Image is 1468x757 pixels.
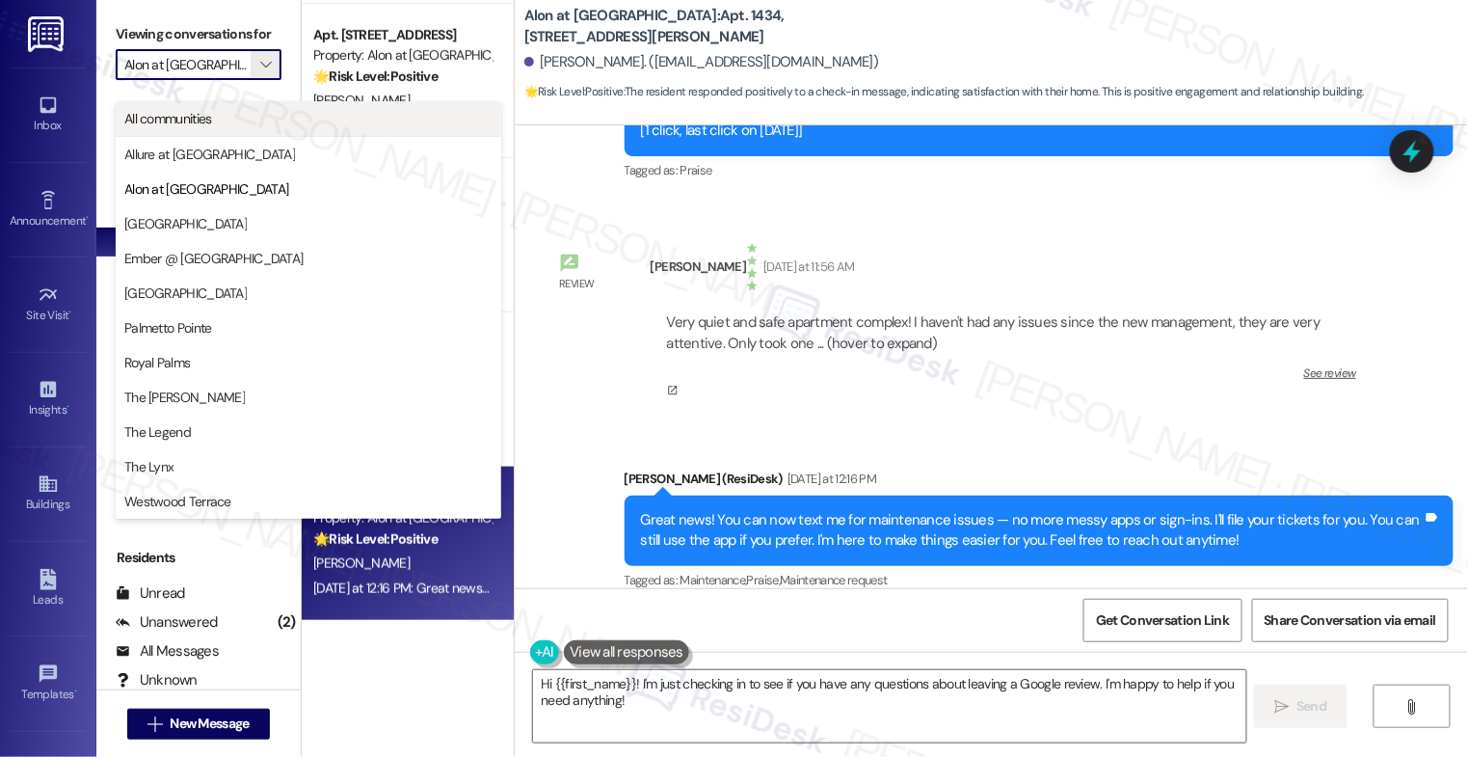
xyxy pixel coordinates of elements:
[124,109,212,128] span: All communities
[759,257,854,277] div: [DATE] at 11:56 AM
[313,508,492,528] div: Property: Alon at [GEOGRAPHIC_DATA]
[147,716,162,732] i: 
[116,19,281,49] label: Viewing conversations for
[124,284,247,303] span: [GEOGRAPHIC_DATA]
[783,469,876,489] div: [DATE] at 12:16 PM
[124,49,251,80] input: All communities
[96,109,301,129] div: Prospects + Residents
[667,312,1321,352] div: Very quiet and safe apartment complex! I haven't had any issues since the new management, they ar...
[127,709,270,740] button: New Message
[124,388,245,407] span: The [PERSON_NAME]
[96,372,301,392] div: Prospects
[1265,610,1436,631] span: Share Conversation via email
[1096,610,1229,631] span: Get Conversation Link
[625,469,1454,496] div: [PERSON_NAME] (ResiDesk)
[10,373,87,425] a: Insights •
[641,510,1423,552] div: Great news! You can now text me for maintenance issues — no more messy apps or sign-ins. I'll fil...
[1083,599,1241,642] button: Get Conversation Link
[273,608,301,637] div: (2)
[170,714,249,734] span: New Message
[780,572,888,588] span: Maintenance request
[559,274,595,294] div: Review
[625,156,1454,184] div: Tagged as:
[10,658,87,710] a: Templates •
[116,612,218,633] div: Unanswered
[260,57,271,72] i: 
[681,162,712,178] span: Praise
[1254,685,1348,728] button: Send
[747,572,780,588] span: Praise ,
[69,306,72,319] span: •
[124,457,173,476] span: The Lynx
[10,468,87,520] a: Buildings
[10,563,87,615] a: Leads
[116,583,185,604] div: Unread
[74,685,77,698] span: •
[10,89,87,141] a: Inbox
[625,566,1454,594] div: Tagged as:
[124,422,191,442] span: The Legend
[313,554,410,572] span: [PERSON_NAME]
[116,641,219,662] div: All Messages
[1274,699,1289,715] i: 
[124,179,289,199] span: Alon at [GEOGRAPHIC_DATA]
[67,400,69,414] span: •
[116,670,198,690] div: Unknown
[28,16,67,52] img: ResiDesk Logo
[524,6,910,47] b: Alon at [GEOGRAPHIC_DATA]: Apt. 1434, [STREET_ADDRESS][PERSON_NAME]
[10,279,87,331] a: Site Visit •
[313,68,438,85] strong: 🌟 Risk Level: Positive
[96,548,301,568] div: Residents
[313,92,410,109] span: [PERSON_NAME]
[124,145,295,164] span: Allure at [GEOGRAPHIC_DATA]
[124,492,231,511] span: Westwood Terrace
[1296,696,1326,716] span: Send
[524,82,1364,102] span: : The resident responded positively to a check-in message, indicating satisfaction with their hom...
[124,318,212,338] span: Palmetto Pointe
[313,25,492,45] div: Apt. [STREET_ADDRESS]
[1404,699,1419,715] i: 
[524,52,879,72] div: [PERSON_NAME]. ([EMAIL_ADDRESS][DOMAIN_NAME])
[313,530,438,548] strong: 🌟 Risk Level: Positive
[124,214,247,233] span: [GEOGRAPHIC_DATA]
[313,45,492,66] div: Property: Alon at [GEOGRAPHIC_DATA]
[681,572,747,588] span: Maintenance ,
[86,211,89,225] span: •
[651,257,747,277] div: [PERSON_NAME]
[533,670,1246,743] textarea: Hi {{first_name}}! I'm just checking in to see if you have any questions about leaving a Google r...
[124,353,190,372] span: Royal Palms
[524,84,624,99] strong: 🌟 Risk Level: Positive
[124,249,304,268] span: Ember @ [GEOGRAPHIC_DATA]
[1252,599,1449,642] button: Share Conversation via email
